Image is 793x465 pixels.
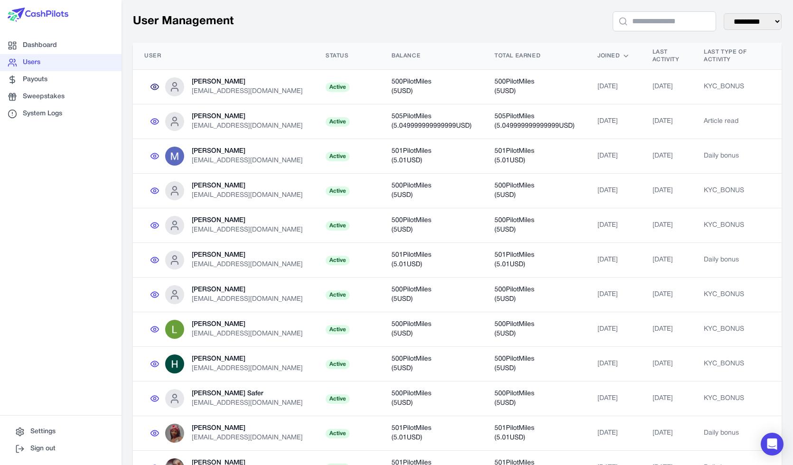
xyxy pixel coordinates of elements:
[483,278,586,312] td: 500 PilotMiles ( 5 USD)
[192,329,303,339] div: [EMAIL_ADDRESS][DOMAIN_NAME]
[192,320,303,329] div: [PERSON_NAME]
[380,139,483,174] td: 501 PilotMiles ( 5.01 USD)
[483,208,586,243] td: 500 PilotMiles ( 5 USD)
[641,381,693,416] td: [DATE]
[586,174,641,208] td: [DATE]
[586,208,641,243] td: [DATE]
[641,139,693,174] td: [DATE]
[8,440,114,457] button: Sign out
[586,278,641,312] td: [DATE]
[586,243,641,278] td: [DATE]
[692,174,759,208] td: KYC_BONUS
[133,14,233,29] h1: User Management
[692,347,759,381] td: KYC_BONUS
[692,70,759,104] td: KYC_BONUS
[692,243,759,278] td: Daily bonus
[494,52,541,60] span: Total Earned
[483,312,586,347] td: 500 PilotMiles ( 5 USD)
[380,278,483,312] td: 500 PilotMiles ( 5 USD)
[641,104,693,139] td: [DATE]
[192,354,303,364] div: [PERSON_NAME]
[192,121,303,131] div: [EMAIL_ADDRESS][DOMAIN_NAME]
[192,433,303,443] div: [EMAIL_ADDRESS][DOMAIN_NAME]
[586,312,641,347] td: [DATE]
[380,347,483,381] td: 500 PilotMiles ( 5 USD)
[192,87,303,96] div: [EMAIL_ADDRESS][DOMAIN_NAME]
[641,70,693,104] td: [DATE]
[692,208,759,243] td: KYC_BONUS
[326,221,350,231] span: Active
[483,174,586,208] td: 500 PilotMiles ( 5 USD)
[641,278,693,312] td: [DATE]
[380,70,483,104] td: 500 PilotMiles ( 5 USD)
[192,389,303,399] div: [PERSON_NAME] Safer
[326,360,350,369] span: Active
[653,48,681,64] span: Last Activity
[380,243,483,278] td: 501 PilotMiles ( 5.01 USD)
[192,77,303,87] div: [PERSON_NAME]
[326,52,349,60] span: Status
[586,70,641,104] td: [DATE]
[692,416,759,451] td: Daily bonus
[692,104,759,139] td: Article read
[192,156,303,166] div: [EMAIL_ADDRESS][DOMAIN_NAME]
[192,260,303,270] div: [EMAIL_ADDRESS][DOMAIN_NAME]
[326,117,350,127] span: Active
[586,381,641,416] td: [DATE]
[586,347,641,381] td: [DATE]
[192,251,303,260] div: [PERSON_NAME]
[192,399,303,408] div: [EMAIL_ADDRESS][DOMAIN_NAME]
[326,186,350,196] span: Active
[692,312,759,347] td: KYC_BONUS
[641,416,693,451] td: [DATE]
[380,208,483,243] td: 500 PilotMiles ( 5 USD)
[192,225,303,235] div: [EMAIL_ADDRESS][DOMAIN_NAME]
[692,278,759,312] td: KYC_BONUS
[326,429,350,438] span: Active
[192,216,303,225] div: [PERSON_NAME]
[483,381,586,416] td: 500 PilotMiles ( 5 USD)
[692,139,759,174] td: Daily bonus
[641,174,693,208] td: [DATE]
[597,52,620,60] span: Joined
[380,174,483,208] td: 500 PilotMiles ( 5 USD)
[192,295,303,304] div: [EMAIL_ADDRESS][DOMAIN_NAME]
[326,256,350,265] span: Active
[380,416,483,451] td: 501 PilotMiles ( 5.01 USD)
[692,381,759,416] td: KYC_BONUS
[483,243,586,278] td: 501 PilotMiles ( 5.01 USD)
[326,83,350,92] span: Active
[761,433,784,456] div: Open Intercom Messenger
[192,285,303,295] div: [PERSON_NAME]
[641,312,693,347] td: [DATE]
[326,290,350,300] span: Active
[483,70,586,104] td: 500 PilotMiles ( 5 USD)
[392,52,420,60] span: Balance
[192,364,303,373] div: [EMAIL_ADDRESS][DOMAIN_NAME]
[192,181,303,191] div: [PERSON_NAME]
[192,147,303,156] div: [PERSON_NAME]
[483,347,586,381] td: 500 PilotMiles ( 5 USD)
[326,325,350,335] span: Active
[192,191,303,200] div: [EMAIL_ADDRESS][DOMAIN_NAME]
[192,112,303,121] div: [PERSON_NAME]
[641,208,693,243] td: [DATE]
[586,104,641,139] td: [DATE]
[326,394,350,404] span: Active
[641,243,693,278] td: [DATE]
[380,381,483,416] td: 500 PilotMiles ( 5 USD)
[8,423,114,440] a: Settings
[144,52,161,60] span: User
[8,8,68,22] img: CashPilots Logo
[380,312,483,347] td: 500 PilotMiles ( 5 USD)
[586,416,641,451] td: [DATE]
[326,152,350,161] span: Active
[641,347,693,381] td: [DATE]
[483,416,586,451] td: 501 PilotMiles ( 5.01 USD)
[483,104,586,139] td: 505 PilotMiles ( 5.049999999999999 USD)
[586,139,641,174] td: [DATE]
[704,48,747,64] span: Last Type of Activity
[380,104,483,139] td: 505 PilotMiles ( 5.049999999999999 USD)
[192,424,303,433] div: [PERSON_NAME]
[483,139,586,174] td: 501 PilotMiles ( 5.01 USD)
